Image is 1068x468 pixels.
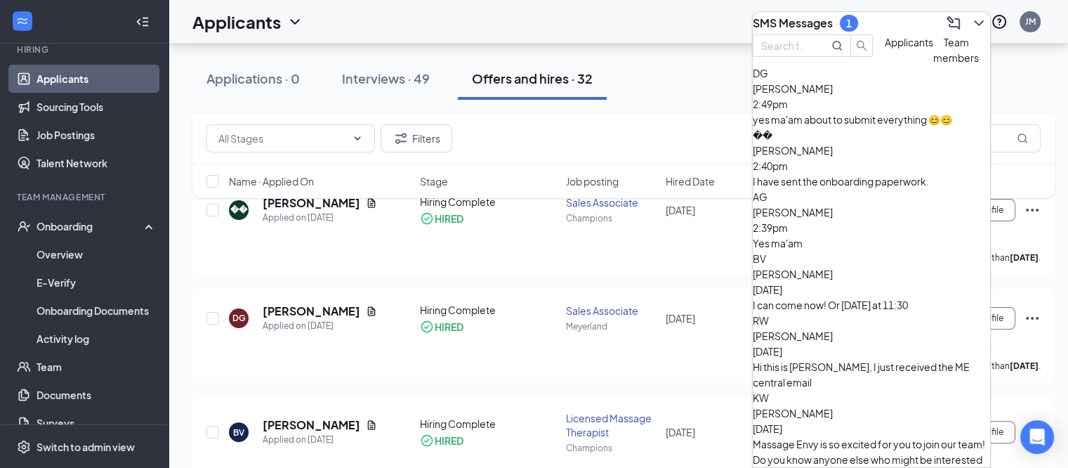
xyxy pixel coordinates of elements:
button: search [850,34,873,57]
button: ChevronDown [968,12,990,34]
div: Champions [566,212,657,224]
div: HIRED [435,320,463,334]
div: Team Management [17,191,154,203]
div: Champions [566,442,657,454]
svg: MagnifyingGlass [831,40,843,51]
input: Search team member [761,38,812,53]
span: [DATE] [666,312,695,325]
b: [DATE] [1010,360,1039,371]
span: [DATE] [666,426,695,438]
span: search [851,40,872,51]
div: Hiring Complete [420,417,557,431]
svg: QuestionInfo [991,13,1008,30]
svg: Ellipses [1024,310,1041,327]
div: Hi this is [PERSON_NAME], I just received the ME central email [753,359,990,390]
svg: WorkstreamLogo [15,14,29,28]
a: Activity log [37,325,157,353]
a: E-Verify [37,268,157,297]
a: Team [37,353,157,381]
svg: CheckmarkCircle [420,320,434,334]
div: AG [753,189,990,204]
span: [DATE] [666,204,695,216]
button: ComposeMessage [942,12,965,34]
svg: MagnifyingGlass [1017,133,1028,144]
svg: Collapse [136,15,150,29]
div: Applications · 0 [206,70,300,87]
svg: ChevronDown [286,13,303,30]
span: [PERSON_NAME] [753,330,833,342]
svg: ChevronDown [970,15,987,32]
svg: ChevronDown [352,133,363,144]
div: Applied on [DATE] [263,319,377,333]
h5: [PERSON_NAME] [263,304,360,319]
div: Yes ma'am [753,235,990,251]
div: Offers and hires · 32 [472,70,593,87]
a: Talent Network [37,149,157,177]
svg: CheckmarkCircle [420,434,434,448]
div: Open Intercom Messenger [1020,420,1054,454]
span: Team members [933,36,979,64]
span: [PERSON_NAME] [753,206,833,219]
svg: Filter [393,130,409,147]
span: Applicants [885,36,933,48]
svg: UserCheck [17,219,31,233]
div: Applied on [DATE] [263,211,377,225]
span: Job posting [566,174,619,188]
div: Sales Associate [566,304,657,318]
h3: SMS Messages [753,15,833,31]
span: [PERSON_NAME] [753,268,833,280]
a: Overview [37,240,157,268]
div: Interviews · 49 [342,70,430,87]
div: BV [753,251,990,266]
div: RW [753,313,990,328]
div: I have sent the onboarding paperwork. [753,174,990,189]
div: Hiring Complete [420,303,557,317]
div: yes ma'am about to submit everything 😊😊 [753,112,990,127]
span: [PERSON_NAME] [753,82,833,95]
button: Filter Filters [381,124,452,152]
svg: ComposeMessage [945,15,962,32]
div: BV [233,427,244,438]
div: JM [1025,15,1036,27]
a: Sourcing Tools [37,93,157,121]
a: Applicants [37,65,157,93]
div: I can come now! Or [DATE] at 11:30 [753,297,990,313]
div: DG [753,65,990,81]
svg: Settings [17,440,31,454]
div: Switch to admin view [37,440,135,454]
div: Licensed Massage Therapist [566,411,657,439]
div: Onboarding [37,219,145,233]
input: All Stages [218,131,346,146]
a: Surveys [37,409,157,437]
span: 2:40pm [753,160,788,172]
a: Onboarding Documents [37,297,157,325]
span: 2:39pm [753,221,788,234]
span: 2:49pm [753,98,788,110]
div: Meyerland [566,320,657,332]
div: Hiring [17,44,154,56]
span: [DATE] [753,345,782,358]
div: HIRED [435,212,463,226]
div: 1 [846,18,852,30]
div: �� [753,127,990,143]
div: Applied on [DATE] [263,433,377,447]
span: [DATE] [753,422,782,435]
span: [PERSON_NAME] [753,407,833,420]
span: [DATE] [753,283,782,296]
span: Stage [420,174,448,188]
svg: CheckmarkCircle [420,212,434,226]
h5: [PERSON_NAME] [263,417,360,433]
span: Name · Applied On [229,174,314,188]
svg: Document [366,306,377,317]
a: Documents [37,381,157,409]
span: Hired Date [666,174,715,188]
div: KW [753,390,990,405]
b: [DATE] [1010,252,1039,263]
h1: Applicants [192,10,281,34]
div: DG [232,312,246,324]
span: [PERSON_NAME] [753,144,833,157]
svg: Document [366,420,377,431]
div: HIRED [435,434,463,448]
a: Job Postings [37,121,157,149]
